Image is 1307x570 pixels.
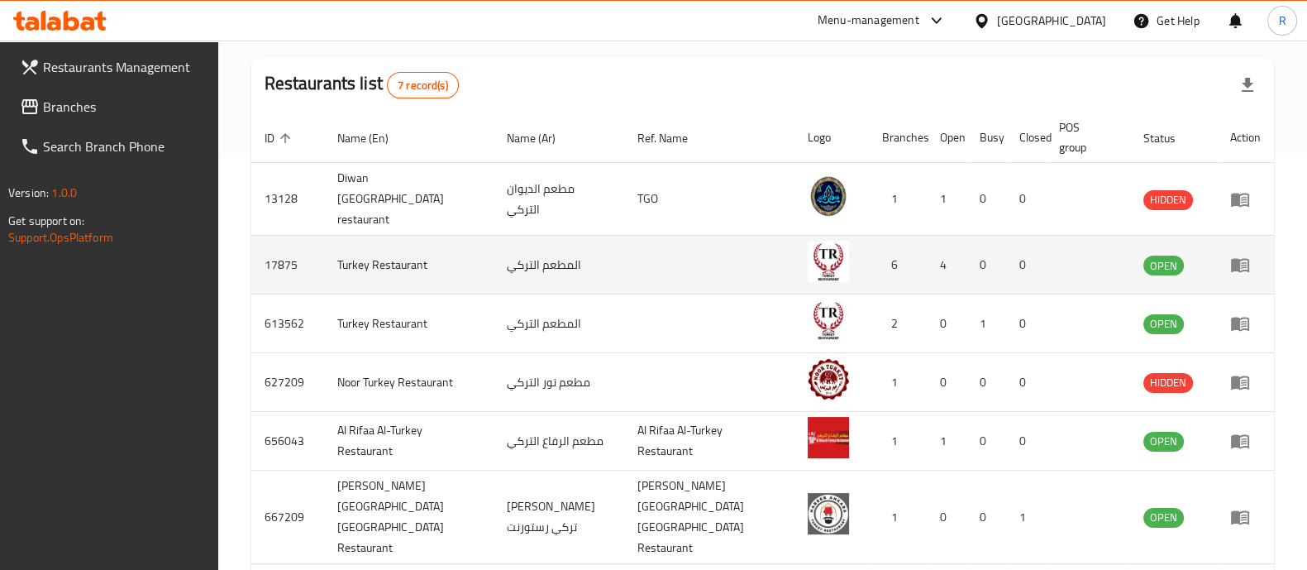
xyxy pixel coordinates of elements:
[869,353,927,412] td: 1
[51,182,77,204] span: 1.0.0
[324,353,494,412] td: Noor Turkey Restaurant
[997,12,1106,30] div: [GEOGRAPHIC_DATA]
[966,295,1006,353] td: 1
[818,11,919,31] div: Menu-management
[7,47,218,87] a: Restaurants Management
[808,358,849,400] img: Noor Turkey Restaurant
[494,353,623,412] td: مطعم نور التركي
[1006,295,1046,353] td: 0
[966,113,1006,163] th: Busy
[927,353,966,412] td: 0
[1143,508,1184,527] span: OPEN
[1143,190,1193,209] span: HIDDEN
[869,295,927,353] td: 2
[927,412,966,471] td: 1
[1230,507,1261,527] div: Menu
[927,163,966,236] td: 1
[8,227,113,248] a: Support.OpsPlatform
[808,241,849,282] img: Turkey Restaurant
[966,353,1006,412] td: 0
[494,236,623,295] td: المطعم التركي
[624,163,794,236] td: TGO
[1006,163,1046,236] td: 0
[794,113,869,163] th: Logo
[387,72,459,98] div: Total records count
[624,412,794,471] td: Al Rifaa Al-Turkey Restaurant
[43,57,205,77] span: Restaurants Management
[8,210,84,232] span: Get support on:
[494,412,623,471] td: مطعم الرفاع التركي
[927,295,966,353] td: 0
[1143,432,1184,451] span: OPEN
[1217,113,1274,163] th: Action
[966,163,1006,236] td: 0
[1143,314,1184,333] span: OPEN
[1006,353,1046,412] td: 0
[251,471,324,564] td: 667209
[324,471,494,564] td: [PERSON_NAME] [GEOGRAPHIC_DATA] [GEOGRAPHIC_DATA] Restaurant
[265,71,459,98] h2: Restaurants list
[869,412,927,471] td: 1
[1143,256,1184,275] span: OPEN
[869,236,927,295] td: 6
[494,471,623,564] td: [PERSON_NAME] تركي رستورنت
[251,353,324,412] td: 627209
[869,113,927,163] th: Branches
[808,175,849,217] img: Diwan Turkey restaurant
[43,137,205,156] span: Search Branch Phone
[808,417,849,458] img: Al Rifaa Al-Turkey Restaurant
[1143,508,1184,528] div: OPEN
[1230,189,1261,209] div: Menu
[1230,314,1261,333] div: Menu
[388,78,458,93] span: 7 record(s)
[324,295,494,353] td: Turkey Restaurant
[8,182,49,204] span: Version:
[927,236,966,295] td: 4
[507,128,577,148] span: Name (Ar)
[1006,236,1046,295] td: 0
[927,113,966,163] th: Open
[1143,190,1193,210] div: HIDDEN
[1006,471,1046,564] td: 1
[1059,117,1110,157] span: POS group
[251,412,324,471] td: 656043
[966,236,1006,295] td: 0
[324,236,494,295] td: Turkey Restaurant
[43,97,205,117] span: Branches
[1278,12,1286,30] span: R
[808,493,849,534] img: Habeeb Ankara Turkey Restaurant
[1230,255,1261,275] div: Menu
[1006,412,1046,471] td: 0
[869,471,927,564] td: 1
[251,163,324,236] td: 13128
[869,163,927,236] td: 1
[1143,373,1193,392] span: HIDDEN
[808,299,849,341] img: Turkey Restaurant
[494,295,623,353] td: المطعم التركي
[1143,432,1184,452] div: OPEN
[324,163,494,236] td: Diwan [GEOGRAPHIC_DATA] restaurant
[1143,314,1184,334] div: OPEN
[637,128,709,148] span: Ref. Name
[1006,113,1046,163] th: Closed
[324,412,494,471] td: Al Rifaa Al-Turkey Restaurant
[966,412,1006,471] td: 0
[337,128,410,148] span: Name (En)
[7,87,218,127] a: Branches
[966,471,1006,564] td: 0
[494,163,623,236] td: مطعم الديوان التركي
[1143,128,1197,148] span: Status
[265,128,296,148] span: ID
[624,471,794,564] td: [PERSON_NAME] [GEOGRAPHIC_DATA] [GEOGRAPHIC_DATA] Restaurant
[251,236,324,295] td: 17875
[1143,373,1193,393] div: HIDDEN
[927,471,966,564] td: 0
[7,127,218,166] a: Search Branch Phone
[1230,431,1261,451] div: Menu
[251,295,324,353] td: 613562
[1228,65,1267,105] div: Export file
